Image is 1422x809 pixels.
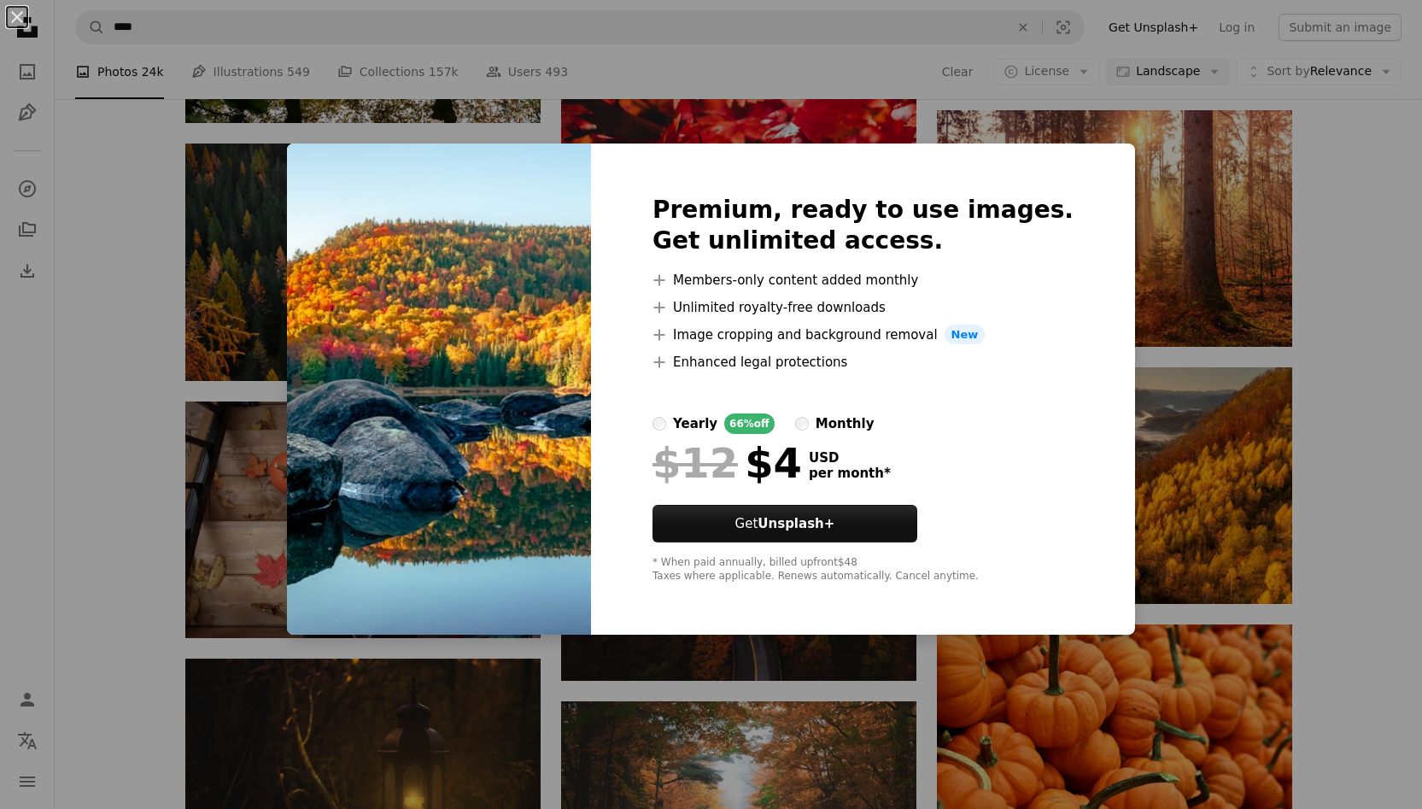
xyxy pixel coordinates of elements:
[652,417,666,431] input: yearly66%off
[652,441,738,485] span: $12
[809,466,891,481] span: per month *
[652,556,1074,583] div: * When paid annually, billed upfront $48 Taxes where applicable. Renews automatically. Cancel any...
[673,413,717,434] div: yearly
[652,195,1074,256] h2: Premium, ready to use images. Get unlimited access.
[795,417,809,431] input: monthly
[652,441,802,485] div: $4
[652,505,917,542] button: GetUnsplash+
[287,144,591,636] img: premium_photo-1697233664322-70958766190e
[758,516,834,531] strong: Unsplash+
[816,413,875,434] div: monthly
[652,270,1074,290] li: Members-only content added monthly
[724,413,775,434] div: 66% off
[945,325,986,345] span: New
[809,450,891,466] span: USD
[652,325,1074,345] li: Image cropping and background removal
[652,297,1074,318] li: Unlimited royalty-free downloads
[652,352,1074,372] li: Enhanced legal protections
